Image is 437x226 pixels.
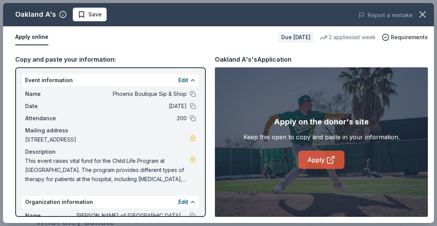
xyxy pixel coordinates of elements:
[320,33,376,42] div: 2 applies last week
[215,54,291,64] div: Oakland A's's Application
[25,135,190,144] span: [STREET_ADDRESS]
[76,102,187,111] span: [DATE]
[15,54,206,64] div: Copy and paste your information:
[391,33,428,42] span: Requirements
[25,156,190,184] span: This event raises vital fund for the Child Life Program at [GEOGRAPHIC_DATA]. The program provide...
[25,147,196,156] div: Description
[25,89,76,99] span: Name
[15,8,56,21] div: Oakland A's
[88,10,102,19] span: Save
[73,8,107,21] button: Save
[178,197,188,207] button: Edit
[25,211,76,220] span: Name
[15,29,48,45] button: Apply online
[359,11,413,20] button: Report a mistake
[25,126,196,135] div: Mailing address
[76,114,187,123] span: 200
[298,151,344,169] a: Apply
[25,114,76,123] span: Attendance
[278,32,314,43] div: Due [DATE]
[76,89,187,99] span: Phoenix Boutique Sip & Shop
[243,132,400,142] div: Keep this open to copy and paste in your information.
[178,76,188,85] button: Edit
[382,33,428,42] button: Requirements
[22,196,199,208] div: Organization information
[25,102,76,111] span: Date
[76,211,187,220] span: [PERSON_NAME] of [GEOGRAPHIC_DATA] Branches, Inc.
[22,74,199,86] div: Event information
[274,116,369,128] div: Apply on the donor's site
